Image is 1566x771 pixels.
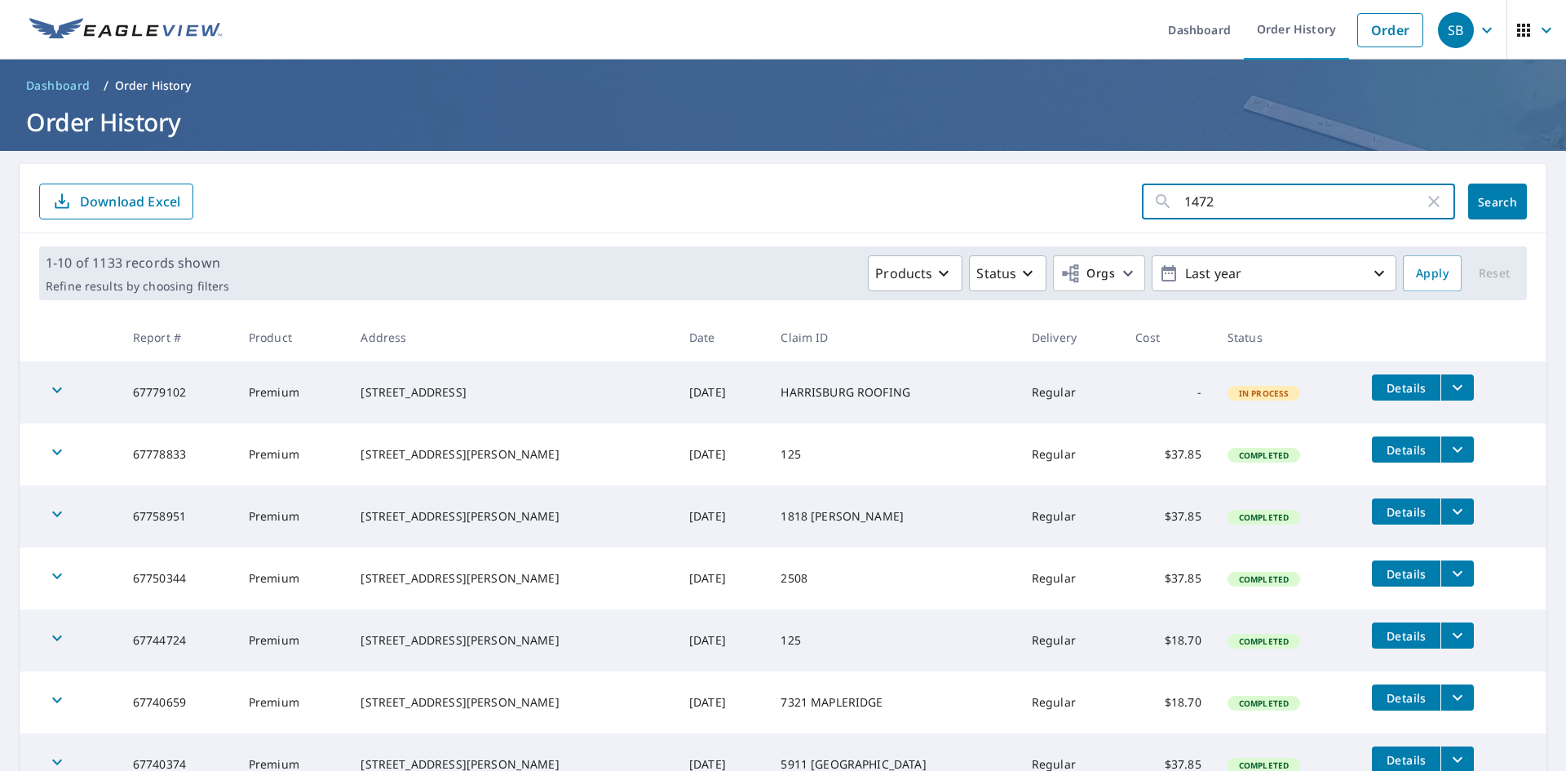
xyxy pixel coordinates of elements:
p: Status [976,264,1016,283]
th: Report # [120,313,236,361]
td: $18.70 [1122,609,1214,671]
td: [DATE] [676,547,768,609]
td: 67744724 [120,609,236,671]
td: 125 [768,609,1018,671]
button: Status [969,255,1046,291]
td: Regular [1019,671,1122,733]
div: [STREET_ADDRESS] [361,384,663,401]
td: [DATE] [676,609,768,671]
button: Products [868,255,962,291]
td: Regular [1019,423,1122,485]
td: Premium [236,485,348,547]
span: Completed [1229,450,1298,461]
a: Order [1357,13,1423,47]
td: 67758951 [120,485,236,547]
td: - [1122,361,1214,423]
span: In Process [1229,388,1299,399]
td: 1818 [PERSON_NAME] [768,485,1018,547]
button: filesDropdownBtn-67740659 [1440,685,1474,711]
div: [STREET_ADDRESS][PERSON_NAME] [361,508,663,525]
th: Cost [1122,313,1214,361]
p: Download Excel [80,193,180,210]
button: filesDropdownBtn-67778833 [1440,436,1474,463]
td: 7321 MAPLERIDGE [768,671,1018,733]
span: Details [1382,690,1431,706]
td: Premium [236,423,348,485]
span: Details [1382,752,1431,768]
p: Products [875,264,932,283]
div: [STREET_ADDRESS][PERSON_NAME] [361,446,663,463]
span: Details [1382,380,1431,396]
nav: breadcrumb [20,73,1546,99]
td: 125 [768,423,1018,485]
td: [DATE] [676,671,768,733]
span: Details [1382,504,1431,520]
td: Regular [1019,547,1122,609]
span: Details [1382,442,1431,458]
th: Date [676,313,768,361]
th: Product [236,313,348,361]
input: Address, Report #, Claim ID, etc. [1184,179,1424,224]
div: SB [1438,12,1474,48]
th: Status [1214,313,1360,361]
button: detailsBtn-67779102 [1372,374,1440,401]
button: filesDropdownBtn-67758951 [1440,498,1474,525]
p: 1-10 of 1133 records shown [46,253,229,273]
span: Completed [1229,698,1298,709]
th: Delivery [1019,313,1122,361]
span: Dashboard [26,78,91,94]
td: Premium [236,361,348,423]
td: HARRISBURG ROOFING [768,361,1018,423]
td: Premium [236,609,348,671]
td: Premium [236,547,348,609]
td: Premium [236,671,348,733]
td: 67750344 [120,547,236,609]
span: Search [1481,194,1514,210]
img: EV Logo [29,18,222,42]
td: Regular [1019,485,1122,547]
button: Last year [1152,255,1396,291]
button: detailsBtn-67758951 [1372,498,1440,525]
td: 67778833 [120,423,236,485]
p: Refine results by choosing filters [46,279,229,294]
span: Completed [1229,636,1298,647]
div: [STREET_ADDRESS][PERSON_NAME] [361,570,663,587]
h1: Order History [20,105,1546,139]
td: $18.70 [1122,671,1214,733]
button: filesDropdownBtn-67779102 [1440,374,1474,401]
p: Last year [1179,259,1369,288]
div: [STREET_ADDRESS][PERSON_NAME] [361,694,663,711]
button: Orgs [1053,255,1145,291]
span: Details [1382,628,1431,644]
button: detailsBtn-67778833 [1372,436,1440,463]
span: Completed [1229,512,1298,523]
span: Completed [1229,760,1298,771]
td: [DATE] [676,423,768,485]
td: 67779102 [120,361,236,423]
span: Completed [1229,574,1298,585]
button: filesDropdownBtn-67744724 [1440,623,1474,649]
th: Address [347,313,676,361]
td: [DATE] [676,485,768,547]
button: Apply [1403,255,1462,291]
button: detailsBtn-67744724 [1372,623,1440,649]
td: 2508 [768,547,1018,609]
button: detailsBtn-67750344 [1372,561,1440,587]
td: 67740659 [120,671,236,733]
div: [STREET_ADDRESS][PERSON_NAME] [361,632,663,649]
button: filesDropdownBtn-67750344 [1440,561,1474,587]
a: Dashboard [20,73,97,99]
span: Apply [1416,264,1449,284]
li: / [104,76,108,95]
button: Download Excel [39,184,193,219]
td: $37.85 [1122,547,1214,609]
span: Orgs [1060,264,1115,284]
p: Order History [115,78,192,94]
td: $37.85 [1122,423,1214,485]
td: [DATE] [676,361,768,423]
td: Regular [1019,361,1122,423]
th: Claim ID [768,313,1018,361]
button: detailsBtn-67740659 [1372,685,1440,711]
span: Details [1382,566,1431,582]
button: Search [1468,184,1527,219]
